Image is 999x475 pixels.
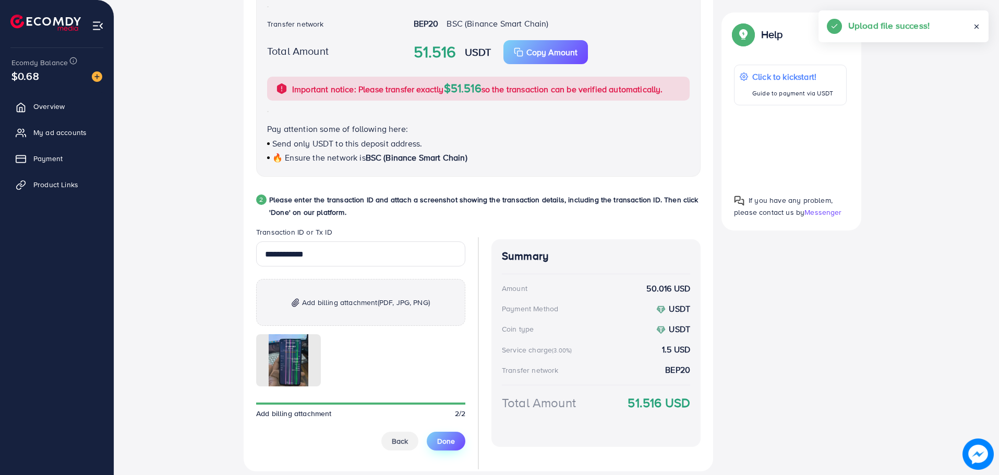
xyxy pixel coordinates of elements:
p: Please enter the transaction ID and attach a screenshot showing the transaction details, includin... [269,193,701,218]
span: (PDF, JPG, PNG) [378,297,430,308]
img: img uploaded [269,334,308,386]
a: My ad accounts [8,122,106,143]
span: Ecomdy Balance [11,57,68,68]
span: 2/2 [455,408,465,419]
div: 2 [256,194,267,205]
img: alert [275,82,288,95]
div: Coin type [502,324,534,334]
span: BSC (Binance Smart Chain) [366,152,467,163]
strong: BEP20 [414,18,439,29]
strong: 51.516 [414,41,456,64]
span: Payment [33,153,63,164]
img: image [92,71,102,82]
div: Amount [502,283,527,294]
h4: Summary [502,250,690,263]
p: Click to kickstart! [752,70,833,83]
strong: USDT [669,323,690,335]
div: Total Amount [502,394,576,412]
strong: USDT [669,303,690,314]
a: Product Links [8,174,106,195]
p: Copy Amount [526,46,577,58]
p: Guide to payment via USDT [752,87,833,100]
span: BSC (Binance Smart Chain) [447,18,548,29]
span: $51.516 [444,80,482,96]
button: Done [427,432,465,450]
div: Service charge [502,345,575,355]
button: Back [381,432,418,450]
span: Done [437,436,455,446]
span: Overview [33,101,65,112]
a: Overview [8,96,106,117]
strong: USDT [465,44,491,59]
img: logo [10,15,81,31]
span: Messenger [804,207,841,217]
img: coin [656,305,666,314]
span: If you have any problem, please contact us by [734,195,833,217]
img: menu [92,20,104,32]
span: Add billing attachment [256,408,332,419]
p: Help [761,28,783,41]
small: (3.00%) [552,346,572,355]
strong: 51.516 USD [628,394,690,412]
span: 🔥 Ensure the network is [272,152,366,163]
strong: BEP20 [665,364,690,376]
strong: 50.016 USD [646,283,690,295]
div: Payment Method [502,303,558,314]
label: Transfer network [267,19,324,29]
p: Send only USDT to this deposit address. [267,137,690,150]
img: image [962,439,994,470]
a: Payment [8,148,106,169]
span: Product Links [33,179,78,190]
span: Add billing attachment [302,296,430,309]
strong: 1.5 USD [662,344,690,356]
span: $0.68 [11,68,39,83]
button: Copy Amount [503,40,588,64]
span: Back [392,436,408,446]
p: Pay attention some of following here: [267,123,690,135]
img: Popup guide [734,196,744,206]
img: img [292,298,299,307]
legend: Transaction ID or Tx ID [256,227,465,241]
span: My ad accounts [33,127,87,138]
img: coin [656,325,666,335]
p: Important notice: Please transfer exactly so the transaction can be verified automatically. [292,82,663,95]
div: Transfer network [502,365,559,375]
h5: Upload file success! [848,19,930,32]
label: Total Amount [267,43,329,58]
img: Popup guide [734,25,753,44]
